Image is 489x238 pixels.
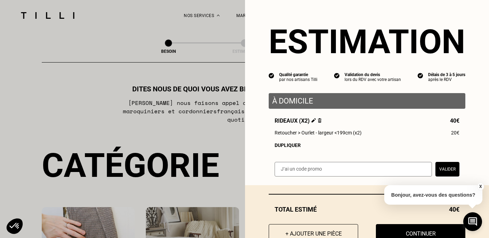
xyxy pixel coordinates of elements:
img: Éditer [311,118,316,123]
div: lors du RDV avec votre artisan [345,77,401,82]
button: X [477,183,484,190]
div: Qualité garantie [279,72,317,77]
span: Retoucher > Ourlet - largeur <199cm (x2) [275,130,362,136]
div: après le RDV [428,77,465,82]
div: Validation du devis [345,72,401,77]
img: Supprimer [318,118,322,123]
button: Valider [435,162,459,177]
p: Bonjour, avez-vous des questions? [384,185,482,205]
section: Estimation [269,22,465,61]
div: Délais de 3 à 5 jours [428,72,465,77]
span: 20€ [451,130,459,136]
img: icon list info [418,72,423,79]
div: Dupliquer [275,142,459,148]
span: Rideaux (x2) [275,117,322,124]
p: À domicile [272,97,462,105]
input: J‘ai un code promo [275,162,432,177]
img: icon list info [269,72,274,79]
div: Total estimé [269,206,465,213]
span: 40€ [450,117,459,124]
img: icon list info [334,72,340,79]
div: par nos artisans Tilli [279,77,317,82]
